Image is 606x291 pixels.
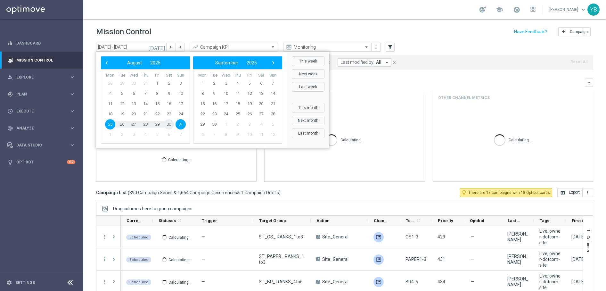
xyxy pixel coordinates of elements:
span: 22 [197,109,208,119]
div: +10 [67,160,75,164]
span: 18 [105,109,115,119]
span: 23 [164,109,174,119]
button: track_changes Analyze keyboard_arrow_right [7,126,76,131]
button: ‹ [102,59,111,67]
button: add Campaign [558,27,591,36]
div: John Bruzzese [507,254,528,265]
span: August [127,60,142,65]
span: 19 [244,99,255,109]
span: 11 [233,88,243,99]
span: 13 [256,88,266,99]
span: 25 [105,119,115,129]
span: 27 [256,109,266,119]
th: weekday [243,73,255,78]
span: ST_BR_ RANKS_4to6 [259,279,303,285]
button: Last modified by: All arrow_drop_down [338,58,391,67]
span: 30 [164,119,174,129]
div: Plan [7,91,69,97]
button: close [391,59,397,66]
span: Tags [540,218,549,223]
i: person_search [7,74,13,80]
span: 21 [268,99,278,109]
div: Press SPACE to select this row. [96,226,121,248]
button: This month [292,103,324,112]
span: 10 [221,88,231,99]
span: 24 [221,109,231,119]
i: more_vert [585,190,590,195]
span: — [201,279,205,284]
span: 9 [164,88,174,99]
span: 434 [438,279,445,284]
div: person_search Explore keyboard_arrow_right [7,75,76,80]
div: Adobe SFTP Prod [373,254,384,265]
i: preview [286,44,292,50]
span: 22 [152,109,162,119]
span: 26 [244,109,255,119]
span: Drag columns here to group campaigns [113,206,192,211]
span: 1 [105,129,115,140]
span: 4 [140,129,151,140]
span: Statuses [159,218,176,223]
i: lightbulb [7,159,13,165]
span: OS1-3 [405,234,418,240]
span: Calculate column [176,217,182,224]
span: 431 [438,257,445,262]
span: 4 [233,78,243,88]
th: weekday [175,73,186,78]
span: Site_General [322,279,348,285]
span: 12 [268,129,278,140]
button: more_vert [102,279,108,285]
div: Adobe SFTP Prod [373,277,384,287]
span: 4 [256,119,266,129]
div: 30 Aug 2025, Saturday [571,234,585,240]
i: filter_alt [387,44,393,50]
i: play_circle_outline [7,108,13,114]
span: 16 [164,99,174,109]
button: September [211,59,242,67]
span: Campaign [570,29,588,34]
i: keyboard_arrow_right [69,74,75,80]
i: arrow_back [169,45,173,49]
span: 6 [256,78,266,88]
th: weekday [163,73,175,78]
span: 429 [438,234,445,239]
a: Optibot [16,154,67,170]
bs-datepicker-navigation-view: ​ ​ ​ [195,59,277,67]
div: John Bruzzese [507,231,528,243]
th: weekday [209,73,220,78]
bs-daterangepicker-container: calendar [96,52,329,148]
button: more_vert [583,188,593,197]
div: Press SPACE to select this row. [96,248,121,271]
span: Priority [438,218,453,223]
span: 8 [197,88,208,99]
span: Explore [16,75,69,79]
span: All [376,60,381,65]
div: Optibot [7,154,75,170]
div: Data Studio keyboard_arrow_right [7,143,76,148]
span: Target Group [259,218,286,223]
span: 390 Campaign Series & 1,664 Campaign Occurrences [129,190,237,195]
ng-select: Campaign KPI [190,43,278,52]
span: — [201,234,205,239]
span: A [316,280,320,284]
span: 23 [209,109,219,119]
span: 15 [197,99,208,109]
span: ( [128,190,129,195]
span: ST_OS_ RANKS_1to3 [259,234,303,240]
span: 2025 [150,60,160,65]
span: 8 [221,129,231,140]
span: Execute [16,109,69,113]
button: equalizer Dashboard [7,41,76,46]
button: [DATE] [147,43,167,52]
i: keyboard_arrow_right [69,142,75,148]
i: more_vert [373,45,379,50]
div: Row Groups [113,206,192,211]
span: 2 [209,78,219,88]
span: 16 [209,99,219,109]
input: Have Feedback? [514,29,547,34]
h1: Mission Control [96,27,151,37]
i: more_vert [102,256,108,262]
i: lightbulb_outline [461,190,467,195]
